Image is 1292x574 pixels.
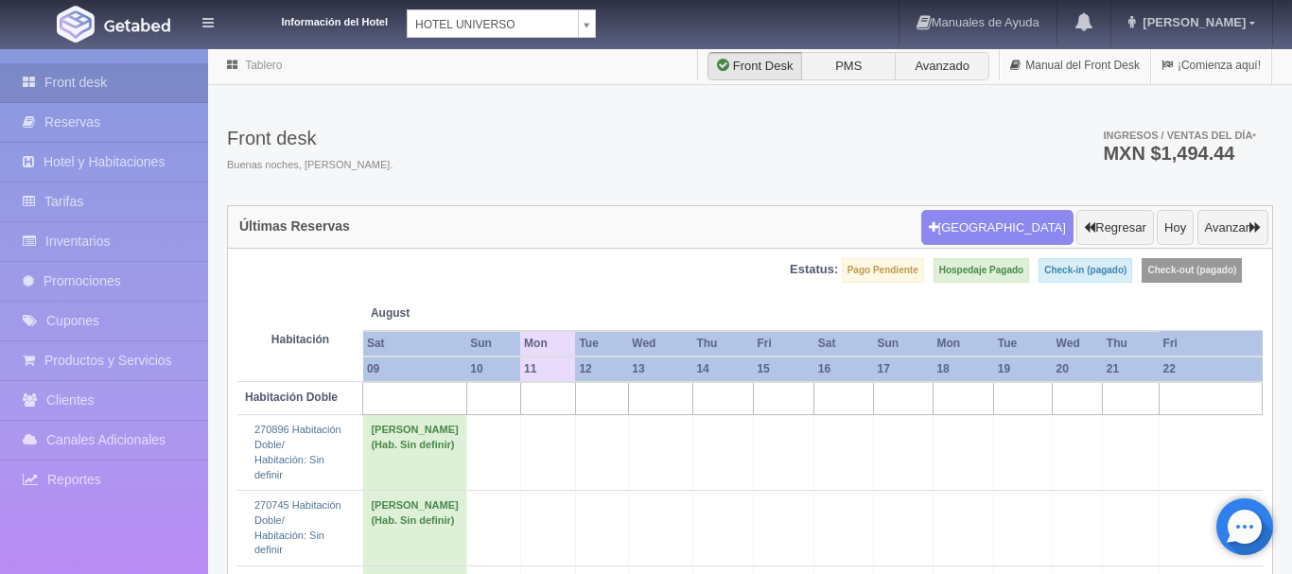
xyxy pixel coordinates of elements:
th: 17 [874,357,934,382]
th: Tue [575,331,628,357]
th: 11 [520,357,575,382]
h4: Últimas Reservas [239,219,350,234]
button: Avanzar [1197,210,1268,246]
span: Ingresos / Ventas del día [1103,130,1256,141]
label: Hospedaje Pagado [934,258,1029,283]
label: Estatus: [790,261,838,279]
label: Pago Pendiente [842,258,924,283]
th: Sat [814,331,874,357]
label: PMS [801,52,896,80]
th: 14 [692,357,753,382]
a: Manual del Front Desk [1000,47,1150,84]
a: ¡Comienza aquí! [1151,47,1271,84]
label: Avanzado [895,52,989,80]
th: 22 [1160,357,1263,382]
a: HOTEL UNIVERSO [407,9,596,38]
span: August [371,305,513,322]
th: Wed [628,331,692,357]
th: Thu [1103,331,1160,357]
button: Regresar [1076,210,1153,246]
th: Mon [933,331,993,357]
td: [PERSON_NAME] (Hab. Sin definir) [363,415,466,491]
span: [PERSON_NAME] [1138,15,1246,29]
b: Habitación Doble [245,391,338,404]
dt: Información del Hotel [236,9,388,30]
th: Fri [1160,331,1263,357]
th: 18 [933,357,993,382]
th: 19 [994,357,1053,382]
th: Thu [692,331,753,357]
label: Front Desk [707,52,802,80]
th: Mon [520,331,575,357]
th: Sun [466,331,520,357]
th: Sat [363,331,466,357]
th: Fri [753,331,813,357]
th: 10 [466,357,520,382]
button: Hoy [1157,210,1194,246]
label: Check-out (pagado) [1142,258,1242,283]
th: Sun [874,331,934,357]
span: HOTEL UNIVERSO [415,10,570,39]
th: Tue [994,331,1053,357]
th: 21 [1103,357,1160,382]
a: 270745 Habitación Doble/Habitación: Sin definir [254,499,341,555]
th: 12 [575,357,628,382]
th: 20 [1053,357,1103,382]
h3: Front desk [227,128,393,148]
span: Buenas noches, [PERSON_NAME]. [227,158,393,173]
th: 16 [814,357,874,382]
th: 09 [363,357,466,382]
th: 13 [628,357,692,382]
a: 270896 Habitación Doble/Habitación: Sin definir [254,424,341,479]
label: Check-in (pagado) [1039,258,1132,283]
th: Wed [1053,331,1103,357]
a: Tablero [245,59,282,72]
img: Getabed [57,6,95,43]
th: 15 [753,357,813,382]
img: Getabed [104,18,170,32]
td: [PERSON_NAME] (Hab. Sin definir) [363,491,466,566]
h3: MXN $1,494.44 [1103,144,1256,163]
strong: Habitación [271,333,329,346]
button: [GEOGRAPHIC_DATA] [921,210,1074,246]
